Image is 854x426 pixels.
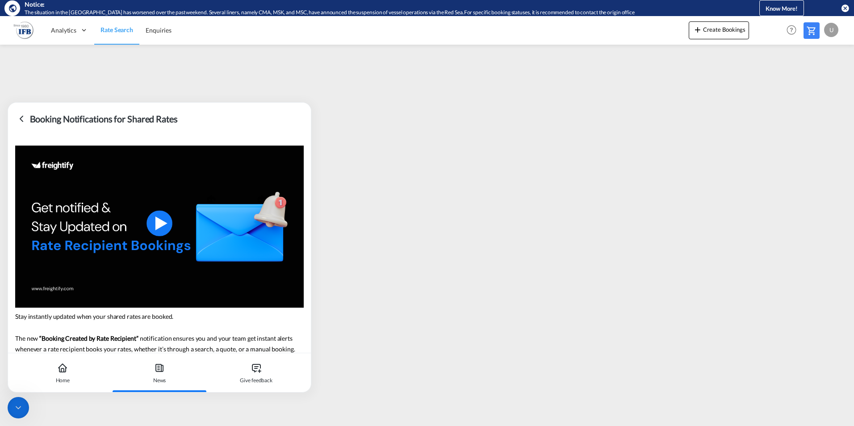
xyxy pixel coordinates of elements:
div: The situation in the Red Sea has worsened over the past weekend. Several liners, namely CMA, MSK,... [25,9,723,17]
a: Enquiries [139,16,178,45]
md-icon: icon-plus 400-fg [692,24,703,35]
button: icon-close-circle [841,4,850,13]
span: Analytics [51,26,76,35]
a: Rate Search [94,16,139,45]
span: Rate Search [100,26,133,33]
div: U [824,23,838,37]
md-icon: icon-earth [8,4,17,13]
div: Analytics [45,16,94,45]
div: Help [784,22,804,38]
span: Know More! [766,5,798,12]
img: b628ab10256c11eeb52753acbc15d091.png [13,20,33,40]
span: Help [784,22,799,38]
button: icon-plus 400-fgCreate Bookings [689,21,749,39]
span: Enquiries [146,26,172,34]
